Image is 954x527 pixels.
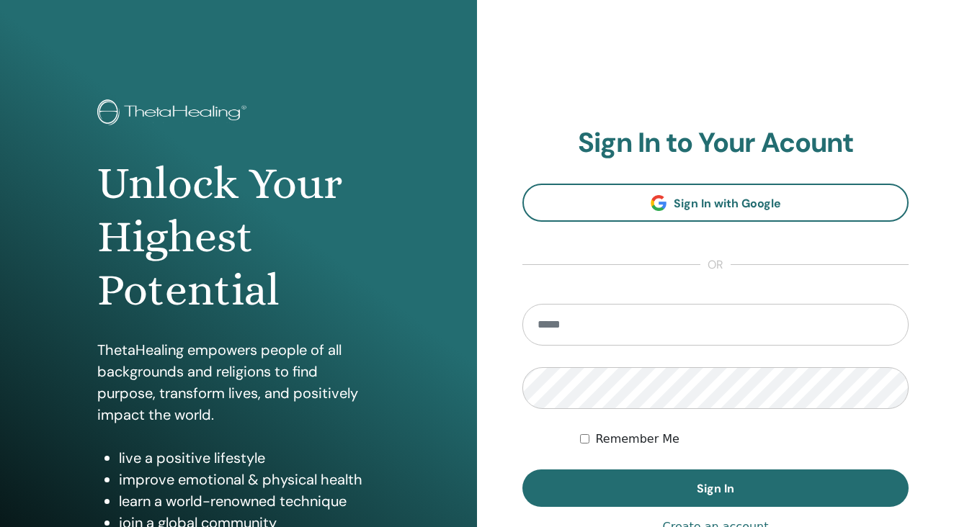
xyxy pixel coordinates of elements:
span: or [700,256,731,274]
li: live a positive lifestyle [119,447,379,469]
button: Sign In [522,469,909,507]
div: Keep me authenticated indefinitely or until I manually logout [580,431,909,448]
label: Remember Me [595,431,679,448]
span: Sign In with Google [674,196,781,211]
span: Sign In [697,481,734,496]
li: learn a world-renowned technique [119,490,379,512]
h2: Sign In to Your Acount [522,127,909,160]
a: Sign In with Google [522,184,909,222]
p: ThetaHealing empowers people of all backgrounds and religions to find purpose, transform lives, a... [97,339,379,425]
li: improve emotional & physical health [119,469,379,490]
h1: Unlock Your Highest Potential [97,157,379,317]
